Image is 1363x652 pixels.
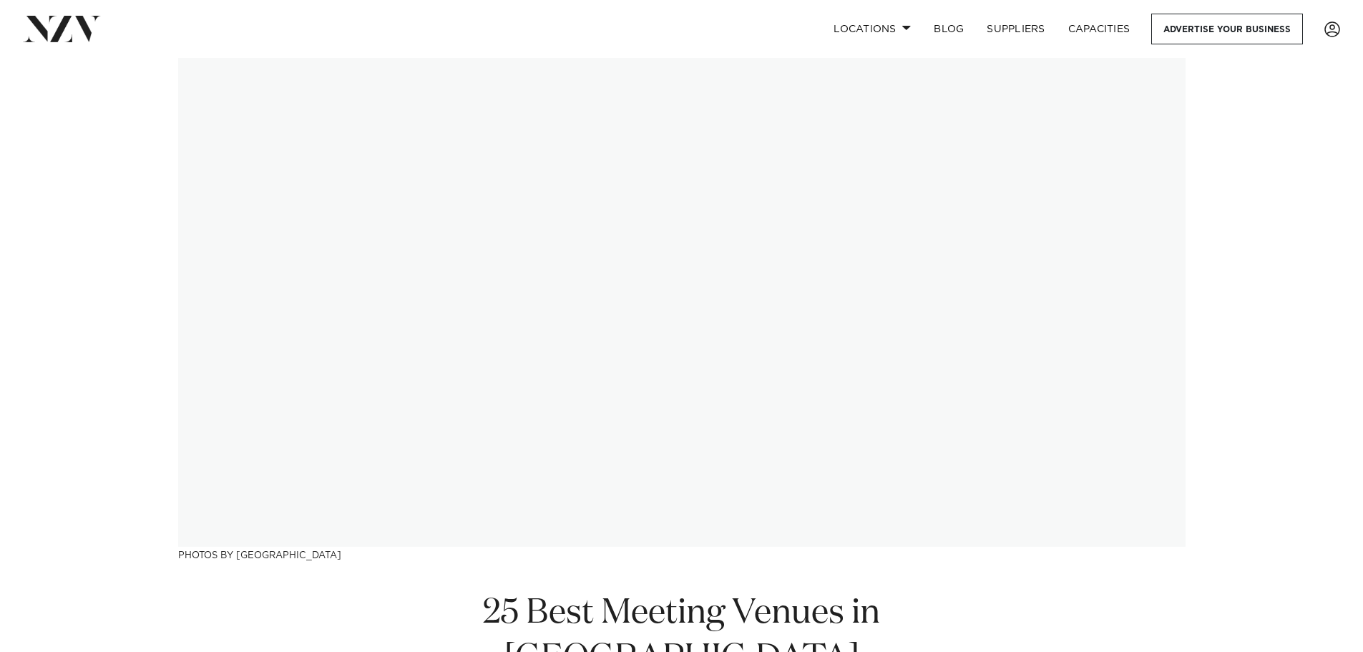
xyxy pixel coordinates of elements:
a: Locations [822,14,922,44]
a: SUPPLIERS [975,14,1056,44]
img: nzv-logo.png [23,16,101,42]
a: BLOG [922,14,975,44]
a: Capacities [1057,14,1142,44]
a: Advertise your business [1151,14,1303,44]
h3: Photos by [GEOGRAPHIC_DATA] [178,547,1186,562]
